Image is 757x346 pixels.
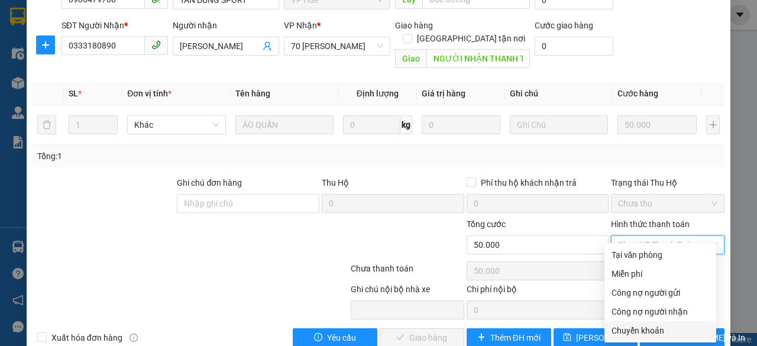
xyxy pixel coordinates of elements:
[612,324,709,337] div: Chuyển khoản
[291,37,383,55] span: 70 Nguyễn Hữu Huân
[476,176,581,189] span: Phí thu hộ khách nhận trả
[351,283,464,300] div: Ghi chú nội bộ nhà xe
[322,178,349,187] span: Thu Hộ
[604,302,716,321] div: Cước gửi hàng sẽ được ghi vào công nợ của người nhận
[395,49,426,68] span: Giao
[350,262,465,283] div: Chưa thanh toán
[36,35,55,54] button: plus
[235,115,334,134] input: VD: Bàn, Ghế
[177,178,242,187] label: Ghi chú đơn hàng
[618,195,717,212] span: Chưa thu
[62,19,168,32] div: SĐT Người Nhận
[477,333,486,342] span: plus
[535,21,593,30] label: Cước giao hàng
[618,236,717,254] span: Chọn HT Thanh Toán
[327,331,356,344] span: Yêu cầu
[284,21,317,30] span: VP Nhận
[467,283,609,300] div: Chi phí nội bộ
[37,150,293,163] div: Tổng: 1
[173,19,279,32] div: Người nhận
[611,219,690,229] label: Hình thức thanh toán
[69,89,78,98] span: SL
[612,305,709,318] div: Công nợ người nhận
[611,176,724,189] div: Trạng thái Thu Hộ
[467,219,506,229] span: Tổng cước
[263,41,272,51] span: user-add
[505,82,613,105] th: Ghi chú
[314,333,322,342] span: exclamation-circle
[422,115,500,134] input: 0
[612,267,709,280] div: Miễn phí
[617,89,658,98] span: Cước hàng
[127,89,172,98] span: Đơn vị tính
[426,49,529,68] input: Dọc đường
[37,115,56,134] button: delete
[617,115,697,134] input: 0
[235,89,270,98] span: Tên hàng
[612,248,709,261] div: Tại văn phòng
[422,89,465,98] span: Giá trị hàng
[576,331,671,344] span: [PERSON_NAME] thay đổi
[706,115,720,134] button: plus
[412,32,530,45] span: [GEOGRAPHIC_DATA] tận nơi
[395,21,433,30] span: Giao hàng
[151,40,161,50] span: phone
[535,37,613,56] input: Cước giao hàng
[357,89,399,98] span: Định lượng
[134,116,218,134] span: Khác
[177,194,319,213] input: Ghi chú đơn hàng
[563,333,571,342] span: save
[130,334,138,342] span: info-circle
[510,115,608,134] input: Ghi Chú
[400,115,412,134] span: kg
[37,40,54,50] span: plus
[612,286,709,299] div: Công nợ người gửi
[47,331,127,344] span: Xuất hóa đơn hàng
[490,331,541,344] span: Thêm ĐH mới
[604,283,716,302] div: Cước gửi hàng sẽ được ghi vào công nợ của người gửi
